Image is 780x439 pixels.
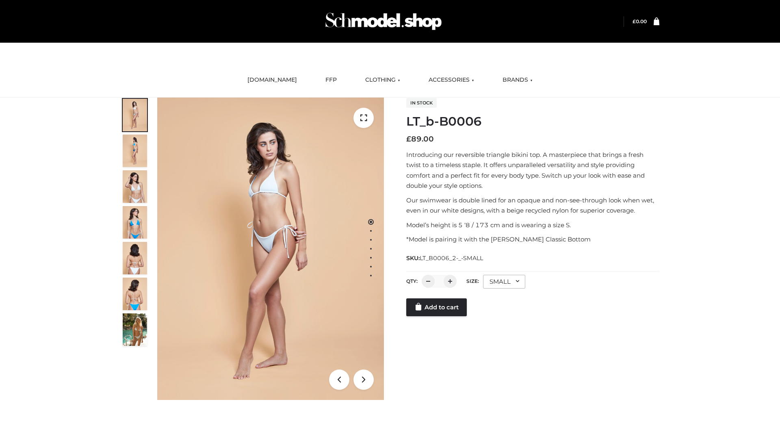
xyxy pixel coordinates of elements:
bdi: 89.00 [406,135,434,143]
img: Schmodel Admin 964 [323,5,444,37]
img: ArielClassicBikiniTop_CloudNine_AzureSky_OW114ECO_1 [157,98,384,400]
img: ArielClassicBikiniTop_CloudNine_AzureSky_OW114ECO_2-scaled.jpg [123,135,147,167]
a: £0.00 [633,18,647,24]
span: £ [406,135,411,143]
span: LT_B0006_2-_-SMALL [420,254,483,262]
img: ArielClassicBikiniTop_CloudNine_AzureSky_OW114ECO_4-scaled.jpg [123,206,147,239]
span: In stock [406,98,437,108]
a: Add to cart [406,298,467,316]
bdi: 0.00 [633,18,647,24]
p: Our swimwear is double lined for an opaque and non-see-through look when wet, even in our white d... [406,195,659,216]
img: ArielClassicBikiniTop_CloudNine_AzureSky_OW114ECO_1-scaled.jpg [123,99,147,131]
h1: LT_b-B0006 [406,114,659,129]
label: Size: [466,278,479,284]
a: CLOTHING [359,71,406,89]
div: SMALL [483,275,525,289]
a: FFP [319,71,343,89]
img: ArielClassicBikiniTop_CloudNine_AzureSky_OW114ECO_7-scaled.jpg [123,242,147,274]
p: *Model is pairing it with the [PERSON_NAME] Classic Bottom [406,234,659,245]
img: Arieltop_CloudNine_AzureSky2.jpg [123,313,147,346]
img: ArielClassicBikiniTop_CloudNine_AzureSky_OW114ECO_8-scaled.jpg [123,278,147,310]
p: Model’s height is 5 ‘8 / 173 cm and is wearing a size S. [406,220,659,230]
a: [DOMAIN_NAME] [241,71,303,89]
img: ArielClassicBikiniTop_CloudNine_AzureSky_OW114ECO_3-scaled.jpg [123,170,147,203]
p: Introducing our reversible triangle bikini top. A masterpiece that brings a fresh twist to a time... [406,150,659,191]
label: QTY: [406,278,418,284]
a: ACCESSORIES [422,71,480,89]
a: BRANDS [496,71,539,89]
span: SKU: [406,253,484,263]
span: £ [633,18,636,24]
